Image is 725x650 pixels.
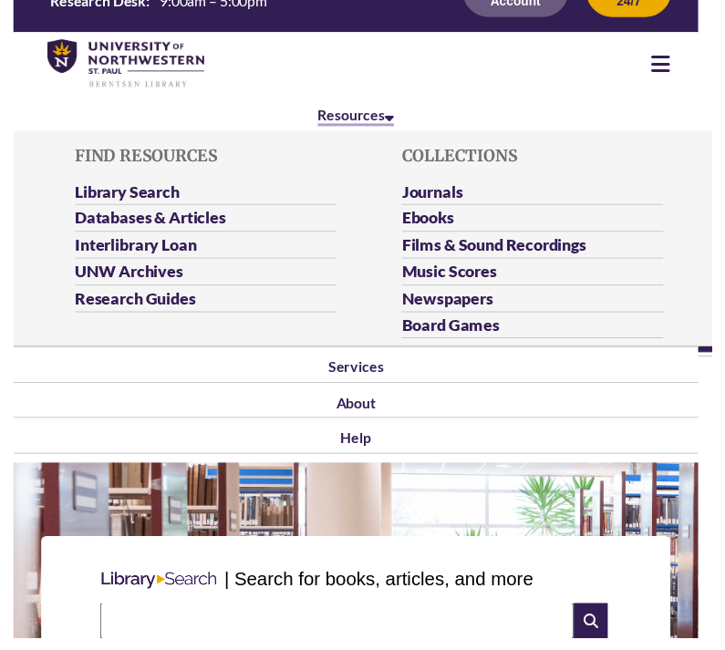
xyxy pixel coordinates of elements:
[77,150,343,168] h5: Find Resources
[343,401,383,418] a: About
[409,185,471,205] a: Journals
[409,321,509,341] a: Board Games
[229,575,544,604] p: | Search for books, articles, and more
[77,266,187,286] a: UNW Archives
[77,294,200,314] a: Research Guides
[77,185,183,205] a: Library Search
[95,575,229,607] img: Libary Search
[77,239,201,259] a: Interlibrary Loan
[409,239,597,259] a: Films & Sound Recordings
[409,294,502,314] a: Newspapers
[324,108,401,129] a: Resources
[409,266,506,286] a: Music Scores
[409,150,676,168] h5: Collections
[409,212,462,232] a: Ebooks
[335,365,391,382] a: Services
[48,40,208,91] img: UNWSP Library Logo
[347,437,378,454] a: Help
[77,212,231,232] a: Databases & Articles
